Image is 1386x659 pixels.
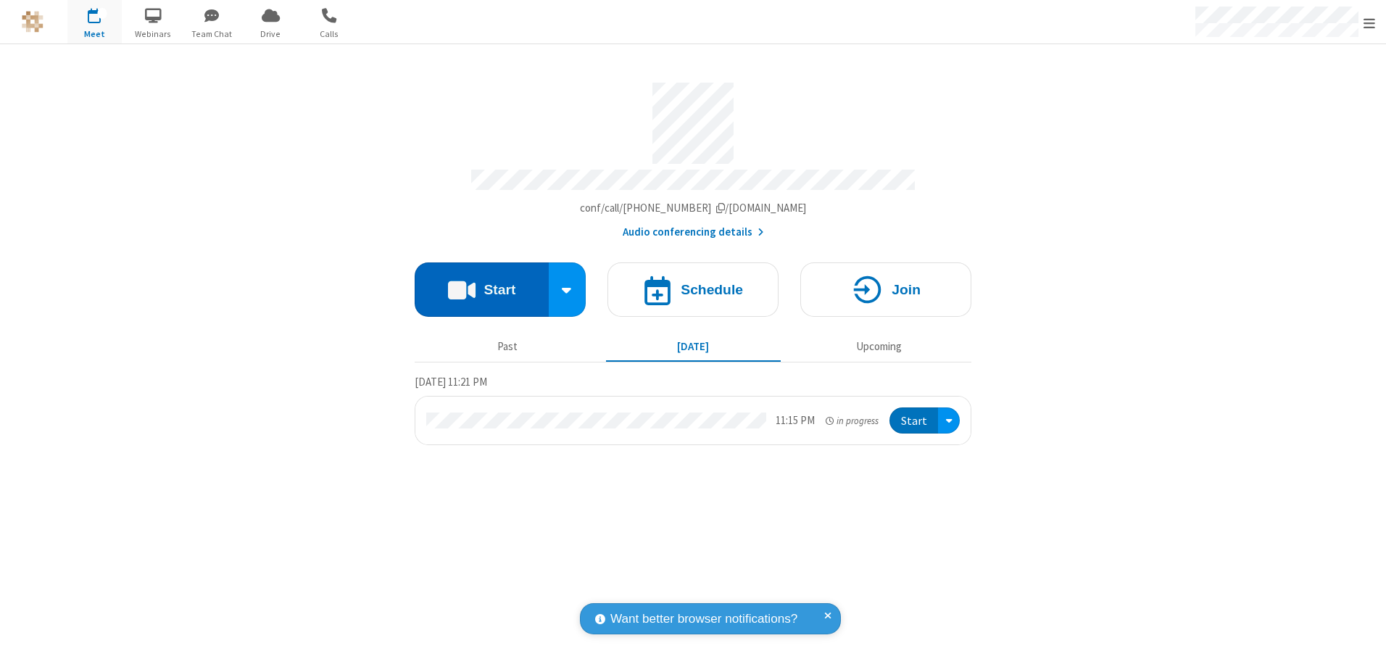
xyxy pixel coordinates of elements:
[415,262,549,317] button: Start
[415,373,971,446] section: Today's Meetings
[580,200,807,217] button: Copy my meeting room linkCopy my meeting room link
[580,201,807,215] span: Copy my meeting room link
[484,283,515,297] h4: Start
[185,28,239,41] span: Team Chat
[610,610,797,629] span: Want better browser notifications?
[826,414,879,428] em: in progress
[800,262,971,317] button: Join
[67,28,122,41] span: Meet
[606,333,781,360] button: [DATE]
[549,262,586,317] div: Start conference options
[776,413,815,429] div: 11:15 PM
[623,224,764,241] button: Audio conferencing details
[792,333,966,360] button: Upcoming
[22,11,43,33] img: QA Selenium DO NOT DELETE OR CHANGE
[126,28,180,41] span: Webinars
[938,407,960,434] div: Open menu
[420,333,595,360] button: Past
[415,72,971,241] section: Account details
[244,28,298,41] span: Drive
[889,407,938,434] button: Start
[892,283,921,297] h4: Join
[607,262,779,317] button: Schedule
[98,8,107,19] div: 1
[302,28,357,41] span: Calls
[681,283,743,297] h4: Schedule
[415,375,487,389] span: [DATE] 11:21 PM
